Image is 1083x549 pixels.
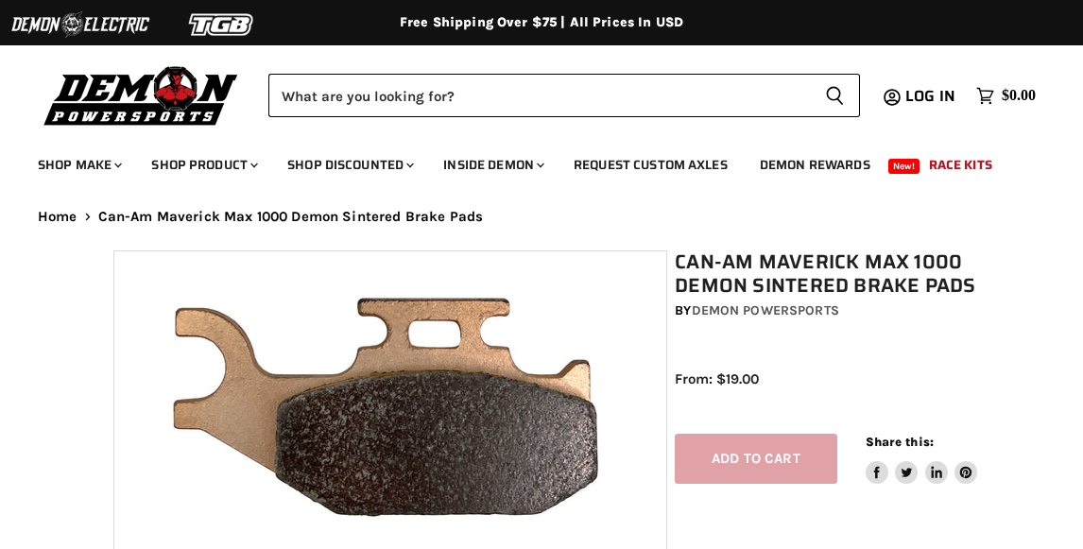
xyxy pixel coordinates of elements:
span: $0.00 [1002,87,1036,105]
a: Shop Discounted [273,146,425,184]
aside: Share this: [866,434,978,484]
a: Demon Rewards [746,146,885,184]
a: Log in [897,88,967,105]
button: Search [810,74,860,117]
span: Can-Am Maverick Max 1000 Demon Sintered Brake Pads [98,209,484,225]
span: New! [888,159,920,174]
a: Shop Product [137,146,269,184]
a: Shop Make [24,146,133,184]
ul: Main menu [24,138,1031,184]
a: Inside Demon [429,146,556,184]
span: From: $19.00 [675,370,759,387]
span: Share this: [866,435,934,449]
h1: Can-Am Maverick Max 1000 Demon Sintered Brake Pads [675,250,977,298]
input: Search [268,74,810,117]
img: Demon Powersports [38,61,245,129]
a: Demon Powersports [692,302,839,318]
a: Home [38,209,77,225]
form: Product [268,74,860,117]
img: TGB Logo 2 [151,7,293,43]
a: Race Kits [915,146,1006,184]
img: Demon Electric Logo 2 [9,7,151,43]
a: $0.00 [967,82,1045,110]
div: by [675,300,977,321]
a: Request Custom Axles [559,146,742,184]
span: Log in [905,84,955,108]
